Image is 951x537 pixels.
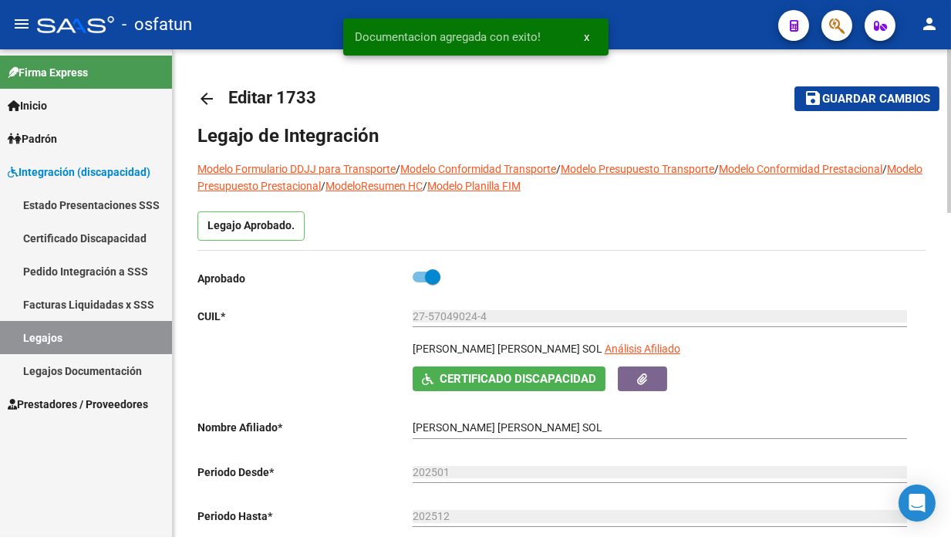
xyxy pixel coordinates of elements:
[822,93,930,106] span: Guardar cambios
[122,8,192,42] span: - osfatun
[561,163,714,175] a: Modelo Presupuesto Transporte
[794,86,939,110] button: Guardar cambios
[8,396,148,413] span: Prestadores / Proveedores
[400,163,556,175] a: Modelo Conformidad Transporte
[197,419,413,436] p: Nombre Afiliado
[440,373,596,387] span: Certificado Discapacidad
[325,180,423,192] a: ModeloResumen HC
[8,97,47,114] span: Inicio
[197,508,413,525] p: Periodo Hasta
[572,23,602,51] button: x
[197,464,413,481] p: Periodo Desde
[8,64,88,81] span: Firma Express
[605,343,680,355] span: Análisis Afiliado
[197,123,926,148] h1: Legajo de Integración
[804,89,822,107] mat-icon: save
[8,164,150,181] span: Integración (discapacidad)
[197,211,305,241] p: Legajo Aprobado.
[197,89,216,108] mat-icon: arrow_back
[413,340,602,357] p: [PERSON_NAME] [PERSON_NAME] SOL
[356,29,541,45] span: Documentacion agregada con exito!
[920,15,939,33] mat-icon: person
[8,130,57,147] span: Padrón
[197,270,413,287] p: Aprobado
[413,366,605,390] button: Certificado Discapacidad
[197,308,413,325] p: CUIL
[12,15,31,33] mat-icon: menu
[899,485,936,522] div: Open Intercom Messenger
[197,163,396,175] a: Modelo Formulario DDJJ para Transporte
[719,163,882,175] a: Modelo Conformidad Prestacional
[427,180,521,192] a: Modelo Planilla FIM
[585,30,590,44] span: x
[228,88,316,107] span: Editar 1733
